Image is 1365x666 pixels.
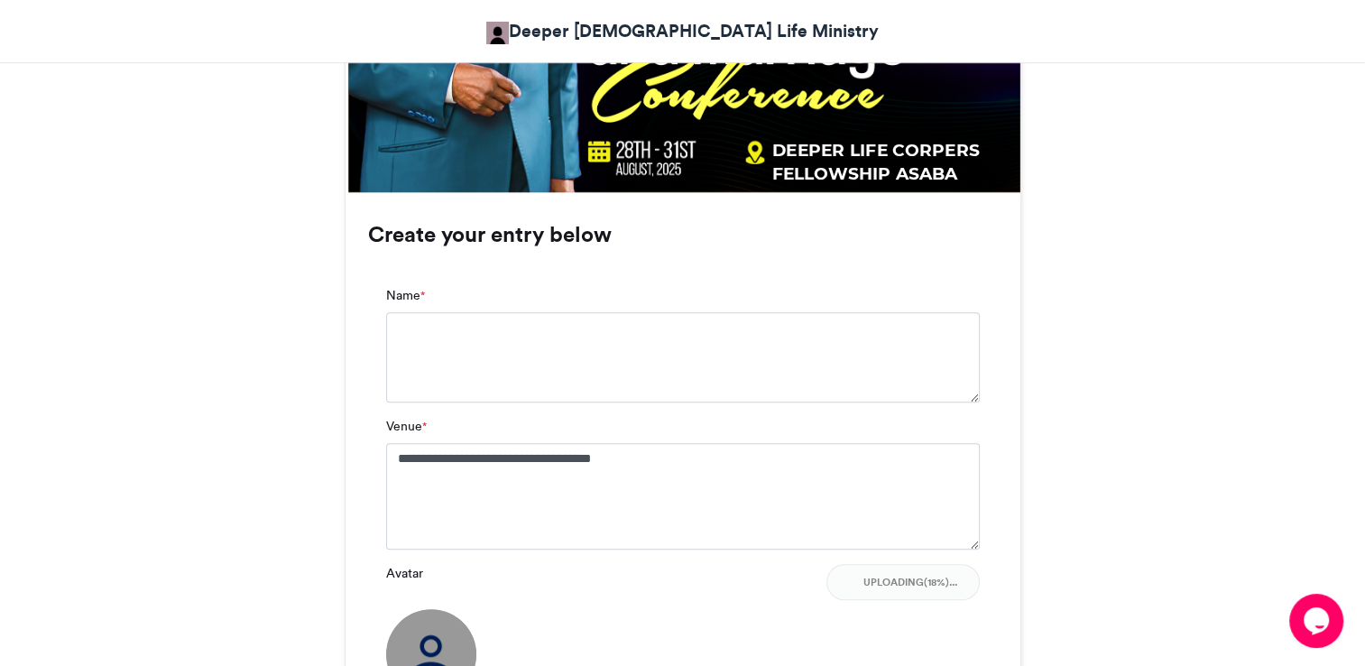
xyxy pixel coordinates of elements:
[386,564,423,583] label: Avatar
[826,564,980,600] button: Uploading(18%)...
[368,224,998,245] h3: Create your entry below
[486,18,879,44] a: Deeper [DEMOGRAPHIC_DATA] Life Ministry
[386,286,425,305] label: Name
[386,417,427,436] label: Venue
[771,138,1008,185] div: DEEPER LIFE CORPERS FELLOWSHIP ASABA
[1289,594,1347,648] iframe: chat widget
[486,22,509,44] img: Obafemi Bello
